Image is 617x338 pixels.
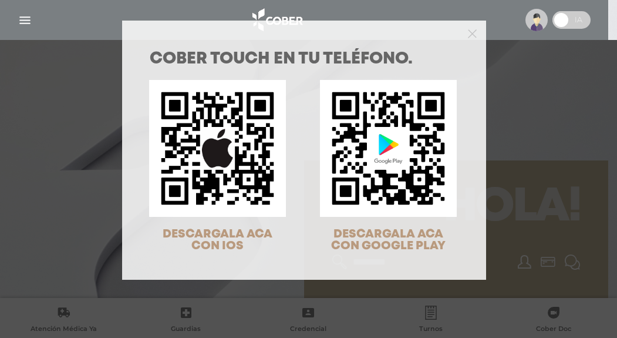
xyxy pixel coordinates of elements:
button: Close [468,28,477,38]
h1: COBER TOUCH en tu teléfono. [150,51,458,68]
img: qr-code [320,80,457,217]
span: DESCARGALA ACA CON GOOGLE PLAY [331,229,446,252]
span: DESCARGALA ACA CON IOS [163,229,272,252]
img: qr-code [149,80,286,217]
